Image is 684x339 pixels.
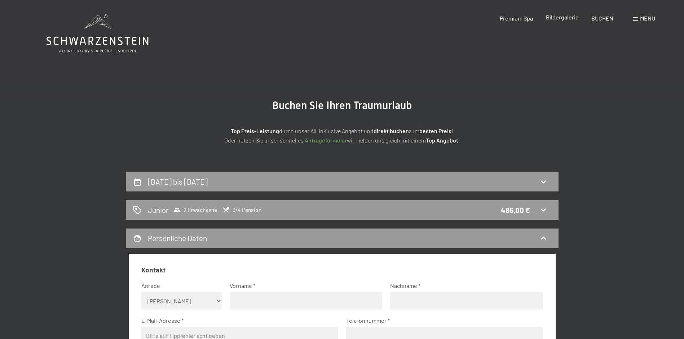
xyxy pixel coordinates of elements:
[141,282,216,290] label: Anrede
[173,206,217,213] span: 2 Erwachsene
[346,317,537,325] label: Telefonnummer
[305,137,347,144] a: Anfrageformular
[546,14,579,21] a: Bildergalerie
[162,126,522,145] p: durch unser All-inklusive Angebot und zum ! Oder nutzen Sie unser schnelles wir melden uns gleich...
[591,15,613,22] a: BUCHEN
[272,99,412,112] span: Buchen Sie Ihren Traumurlaub
[640,15,655,22] span: Menü
[419,127,451,134] strong: besten Preis
[148,177,208,186] h2: [DATE] bis [DATE]
[148,205,169,215] h2: Junior
[374,127,409,134] strong: direkt buchen
[141,317,332,325] label: E-Mail-Adresse
[141,265,166,275] legend: Kontakt
[500,15,533,22] a: Premium Spa
[148,234,207,243] h2: Persönliche Daten
[390,282,537,290] label: Nachname
[230,282,376,290] label: Vorname
[231,127,279,134] strong: Top Preis-Leistung
[426,137,460,144] strong: Top Angebot.
[501,205,530,215] div: 486,00 €
[222,206,261,213] span: 3/4 Pension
